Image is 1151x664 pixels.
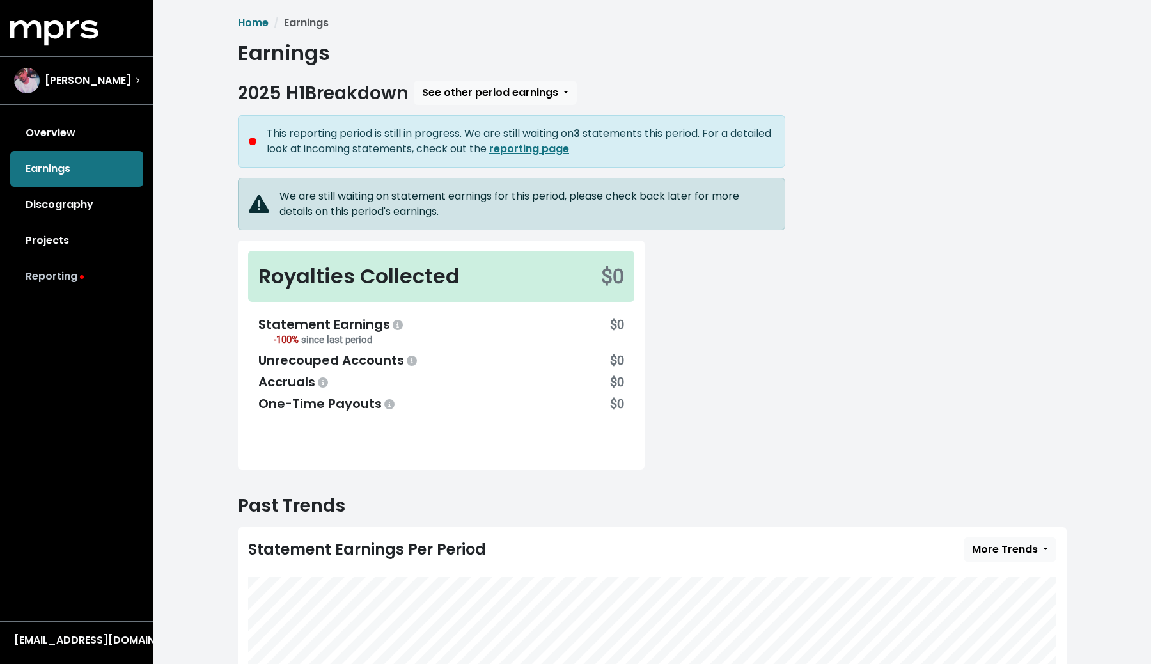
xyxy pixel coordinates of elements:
b: 3 [574,126,580,141]
div: One-Time Payouts [258,394,397,413]
div: $0 [610,372,624,391]
div: [EMAIL_ADDRESS][DOMAIN_NAME] [14,633,139,648]
div: Royalties Collected [258,261,460,292]
span: See other period earnings [422,85,558,100]
div: $0 [610,351,624,370]
a: Home [238,15,269,30]
h2: 2025 H1 Breakdown [238,83,409,104]
nav: breadcrumb [238,15,1067,31]
div: Statement Earnings [258,315,405,334]
div: $0 [610,394,624,413]
div: Unrecouped Accounts [258,351,419,370]
button: More Trends [964,537,1056,562]
h2: Past Trends [238,495,1067,517]
a: Discography [10,187,143,223]
span: [PERSON_NAME] [45,73,131,88]
div: We are still waiting on statement earnings for this period, please check back later for more deta... [279,189,774,219]
div: $0 [601,261,624,292]
span: since last period [301,334,372,345]
li: Earnings [269,15,329,31]
a: Overview [10,115,143,151]
h1: Earnings [238,41,1067,65]
a: Reporting [10,258,143,294]
div: Statement Earnings Per Period [248,541,486,559]
img: The selected account / producer [14,68,40,93]
a: mprs logo [10,25,98,40]
a: reporting page [489,141,569,156]
button: [EMAIL_ADDRESS][DOMAIN_NAME] [10,632,143,649]
div: This reporting period is still in progress. We are still waiting on statements this period. For a... [267,126,774,157]
div: $0 [610,315,624,348]
small: -100% [274,334,372,345]
span: More Trends [972,542,1038,557]
a: Projects [10,223,143,258]
div: Accruals [258,372,331,391]
button: See other period earnings [414,81,577,105]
